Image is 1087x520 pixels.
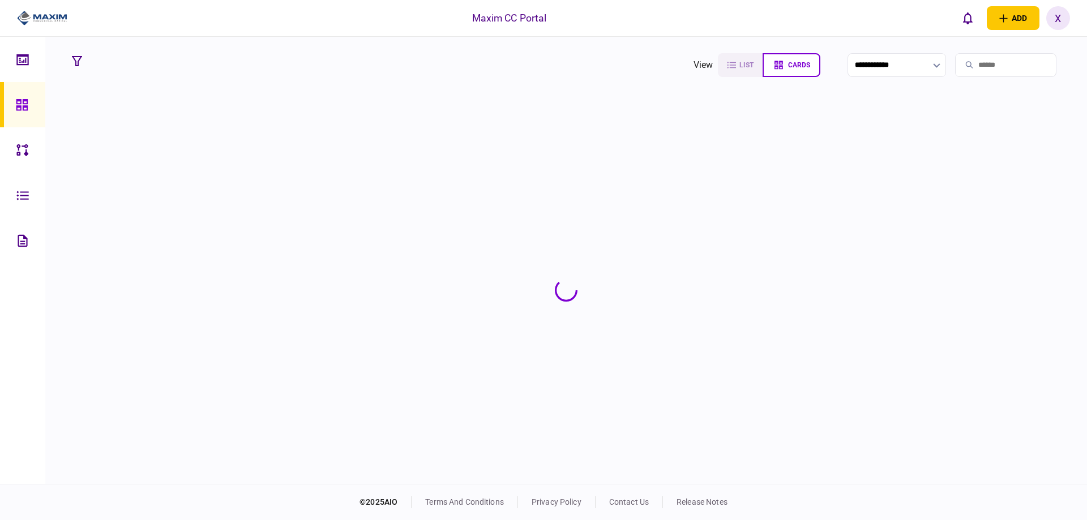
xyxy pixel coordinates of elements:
button: open adding identity options [987,6,1039,30]
a: contact us [609,497,649,506]
a: privacy policy [532,497,581,506]
div: Maxim CC Portal [472,11,547,25]
button: open notifications list [956,6,980,30]
a: terms and conditions [425,497,504,506]
img: client company logo [17,10,67,27]
div: view [694,58,713,72]
span: cards [788,61,810,69]
button: X [1046,6,1070,30]
a: release notes [677,497,727,506]
button: list [718,53,763,77]
div: © 2025 AIO [360,496,412,508]
span: list [739,61,754,69]
button: cards [763,53,820,77]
